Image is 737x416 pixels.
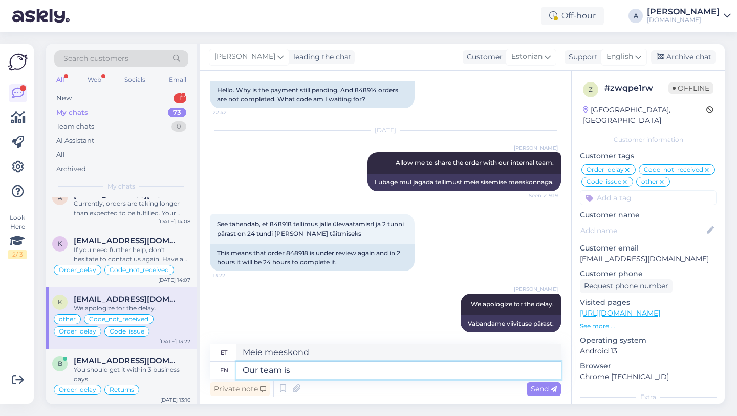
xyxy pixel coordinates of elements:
div: Team chats [56,121,94,132]
a: [PERSON_NAME][DOMAIN_NAME] [647,8,731,24]
div: [DATE] 13:22 [159,338,190,345]
span: b [58,360,62,367]
div: Archived [56,164,86,174]
p: Customer tags [580,151,717,161]
img: Askly Logo [8,52,28,72]
span: Order_delay [587,167,624,173]
p: Customer name [580,210,717,220]
span: [PERSON_NAME] [514,285,558,293]
div: Customer information [580,135,717,144]
div: [DATE] 14:08 [158,218,190,225]
span: k [58,298,62,306]
span: z [589,86,593,93]
div: Off-hour [541,7,604,25]
div: This means that order 848918 is under review again and in 2 hours it will be 24 hours to complete... [210,244,415,271]
div: Customer [463,52,503,63]
div: [DATE] 14:07 [158,276,190,284]
span: korbisenni1955@gmail.com [74,295,180,304]
div: et [221,344,227,361]
input: Add a tag [580,190,717,205]
div: 1 [174,93,186,103]
div: Archive chat [651,50,716,64]
span: Estonian [511,51,543,63]
div: New [56,93,72,103]
div: [GEOGRAPHIC_DATA], [GEOGRAPHIC_DATA] [583,105,706,126]
span: Search customers [63,53,128,64]
span: We apologize for the delay. [471,300,554,308]
span: Order_delay [59,387,96,393]
span: Code_not_received [644,167,703,173]
div: Vabandame viivituse pärast. [461,315,561,332]
div: 2 / 3 [8,250,27,259]
div: 73 [168,108,186,118]
span: kermotsvetkov1@gmail.com [74,236,180,245]
div: [DOMAIN_NAME] [647,16,720,24]
div: Private note [210,382,270,396]
div: Support [565,52,598,63]
a: [URL][DOMAIN_NAME] [580,308,660,318]
div: Email [167,73,188,87]
div: My chats [56,108,88,118]
span: My chats [107,182,135,191]
p: Customer email [580,243,717,254]
div: You should get it within 3 business days. [74,365,190,384]
div: We apologize for the delay. [74,304,190,313]
p: Operating system [580,335,717,346]
span: [PERSON_NAME] [214,51,275,63]
span: Allow me to share the order with our internal team. [396,159,554,167]
span: a [58,194,62,201]
p: See more ... [580,322,717,331]
div: Web [85,73,103,87]
span: k [58,240,62,247]
p: Visited pages [580,297,717,308]
span: See tähendab, et 848918 tellimus jälle ülevaatamisrl ja 2 tunni pärast on 24 tundi [PERSON_NAME] ... [217,220,405,237]
span: Code_issue [587,179,621,185]
div: Look Here [8,213,27,259]
input: Add name [580,225,705,236]
span: other [59,316,76,322]
div: A [628,9,643,23]
span: Code_not_received [110,267,169,273]
span: Code_not_received [89,316,148,322]
span: Offline [668,82,713,94]
div: [DATE] [210,126,561,135]
p: Browser [580,361,717,371]
span: Order_delay [59,267,96,273]
div: 0 [171,121,186,132]
div: leading the chat [289,52,352,63]
span: 13:22 [213,272,251,279]
span: Seen ✓ 9:19 [519,192,558,199]
p: Customer phone [580,268,717,279]
p: [EMAIL_ADDRESS][DOMAIN_NAME] [580,254,717,264]
span: other [641,179,658,185]
div: Lubage mul jagada tellimust meie sisemise meeskonnaga. [367,174,561,191]
span: [PERSON_NAME] [514,144,558,152]
div: All [56,150,65,160]
p: Android 13 [580,346,717,357]
span: 14:15 [519,333,558,341]
span: Send [531,384,557,393]
div: en [220,362,228,379]
span: britishwyverna@gmail.com [74,356,180,365]
span: Code_issue [110,328,144,335]
span: Order_delay [59,328,96,335]
textarea: Our team is [236,362,561,379]
textarea: Meie meeskond [236,344,561,361]
div: [DATE] 13:16 [160,396,190,404]
div: Extra [580,392,717,402]
span: Returns [110,387,134,393]
span: 22:42 [213,109,251,116]
div: [PERSON_NAME] [647,8,720,16]
span: English [606,51,633,63]
div: Currently, orders are taking longer than expected to be fulfilled. Your order will be fulfilled s... [74,199,190,218]
div: Socials [122,73,147,87]
p: Chrome [TECHNICAL_ID] [580,371,717,382]
div: AI Assistant [56,136,94,146]
div: All [54,73,66,87]
div: Request phone number [580,279,673,293]
div: If you need further help, don't hesitate to contact us again. Have a great day! [74,245,190,264]
div: Hello. Why is the payment still pending. And 848914 orders are not completed. What code am I wait... [210,81,415,108]
div: # zwqpe1rw [604,82,668,94]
